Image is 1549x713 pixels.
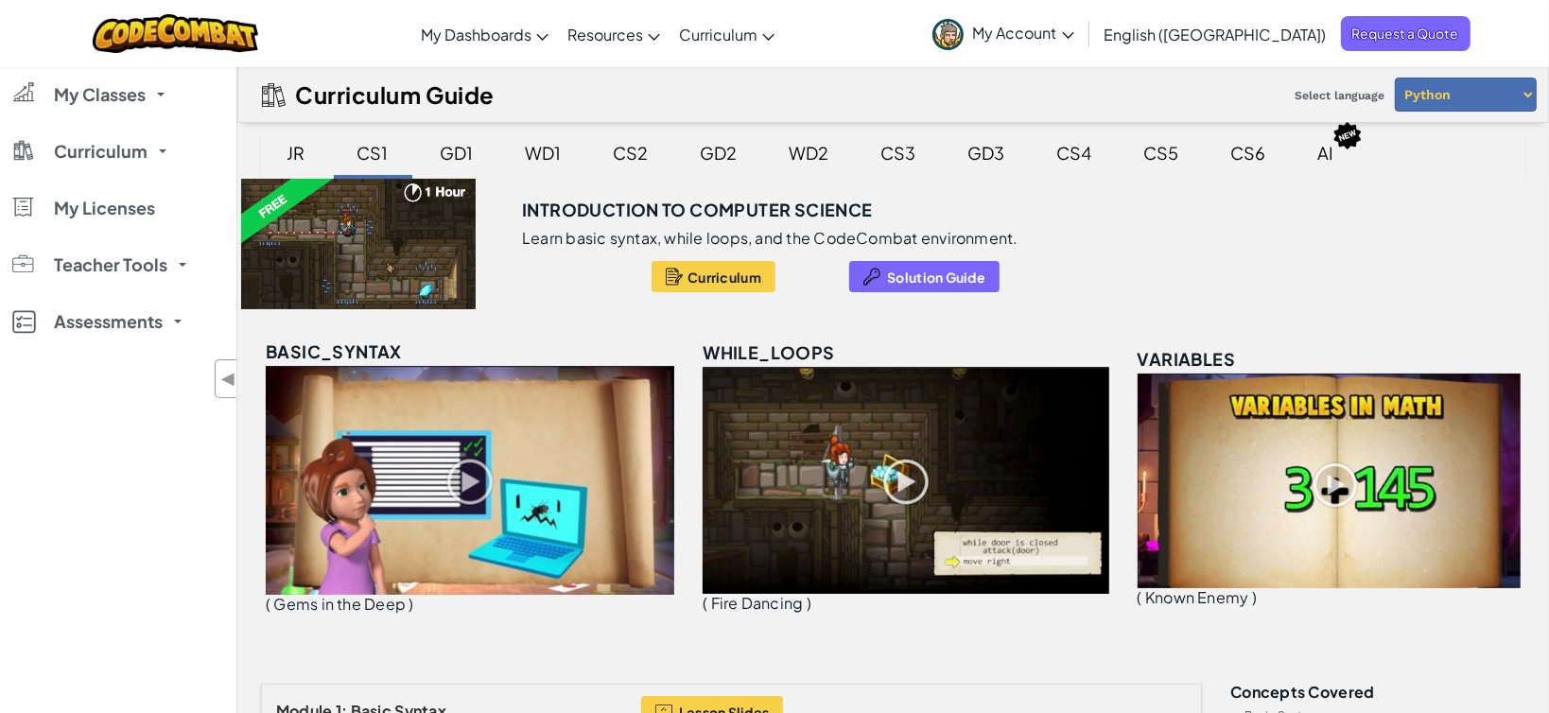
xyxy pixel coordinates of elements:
span: Fire Dancing [711,593,804,613]
div: GD1 [422,130,493,175]
span: Curriculum [687,270,761,285]
div: WD1 [507,130,581,175]
span: variables [1138,348,1236,370]
span: Curriculum [54,143,148,160]
span: ◀ [220,365,236,392]
button: Solution Guide [849,261,1000,292]
span: basic_syntax [266,340,402,362]
span: My Classes [54,86,146,103]
span: English ([GEOGRAPHIC_DATA]) [1105,25,1327,44]
div: CS3 [862,130,935,175]
a: Request a Quote [1341,16,1471,51]
span: Solution Guide [887,270,985,285]
div: GD2 [682,130,757,175]
span: ( [266,594,270,614]
div: GD3 [949,130,1024,175]
button: Curriculum [652,261,775,292]
div: JR [269,130,324,175]
span: ) [409,594,413,614]
p: Learn basic syntax, while loops, and the CodeCombat environment. [522,229,1018,248]
img: basic_syntax_unlocked.png [266,366,674,595]
span: My Account [973,23,1074,43]
img: while_loops_unlocked.png [703,367,1108,594]
a: My Dashboards [411,9,558,60]
div: CS4 [1038,130,1111,175]
span: ) [807,593,811,613]
span: Select language [1287,81,1392,110]
h3: Concepts covered [1230,684,1525,700]
span: Assessments [54,313,163,330]
span: while_loops [703,341,834,363]
span: Curriculum [679,25,757,44]
a: My Account [923,4,1084,63]
span: ( [1138,587,1142,607]
a: English ([GEOGRAPHIC_DATA]) [1095,9,1336,60]
div: CS2 [595,130,668,175]
span: My Dashboards [421,25,531,44]
img: IconCurriculumGuide.svg [262,83,286,107]
a: Curriculum [670,9,784,60]
h2: Curriculum Guide [295,81,495,108]
span: Known Enemy [1145,587,1249,607]
a: Resources [558,9,670,60]
img: variables_unlocked.png [1138,374,1521,588]
div: CS6 [1212,130,1285,175]
span: My Licenses [54,200,155,217]
span: Teacher Tools [54,256,167,273]
div: CS1 [339,130,408,175]
span: ( [703,593,707,613]
img: avatar [932,19,964,50]
span: Resources [567,25,643,44]
span: ) [1252,587,1257,607]
div: WD2 [771,130,848,175]
span: Gems in the Deep [273,594,406,614]
img: IconNew.svg [1332,121,1363,150]
div: AI [1299,130,1353,175]
div: CS5 [1125,130,1198,175]
img: CodeCombat logo [93,14,258,53]
h3: Introduction to Computer Science [522,196,873,224]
